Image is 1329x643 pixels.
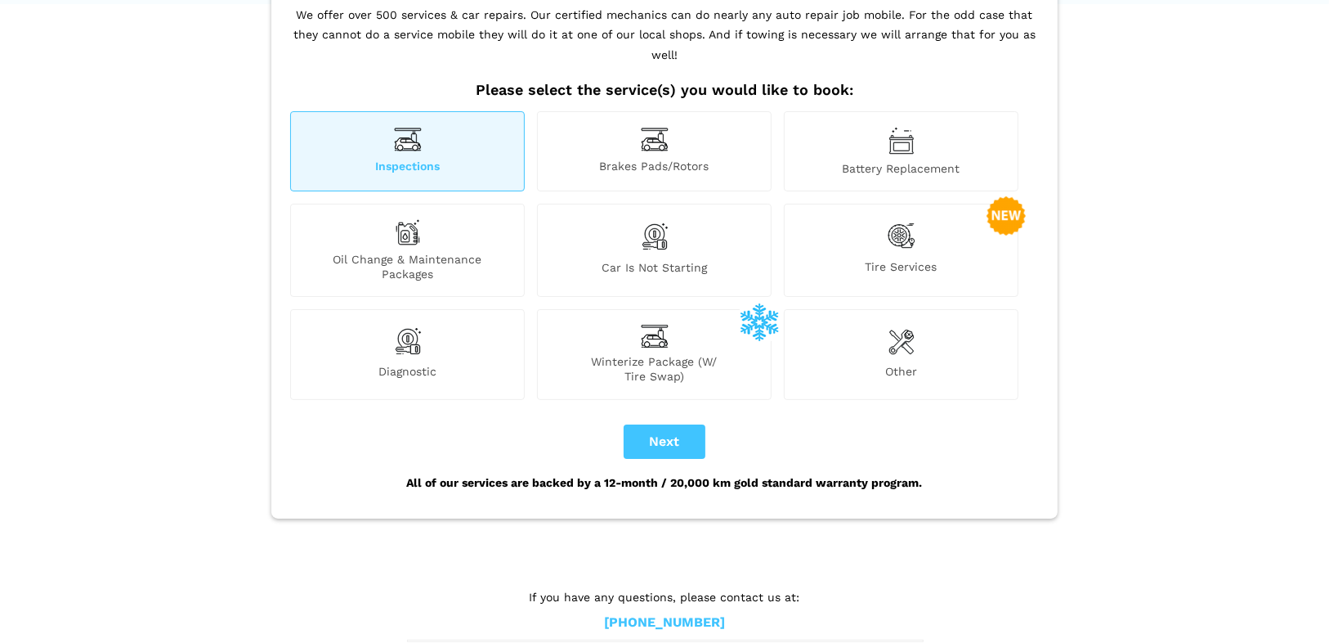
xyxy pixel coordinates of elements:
span: Tire Services [785,259,1018,281]
a: [PHONE_NUMBER] [604,614,725,632]
span: Oil Change & Maintenance Packages [291,252,524,281]
span: Other [785,364,1018,384]
button: Next [624,425,705,459]
img: winterize-icon_1.png [740,302,779,341]
span: Battery Replacement [785,161,1018,176]
p: We offer over 500 services & car repairs. Our certified mechanics can do nearly any auto repair j... [286,5,1043,82]
span: Diagnostic [291,364,524,384]
span: Winterize Package (W/ Tire Swap) [538,354,771,384]
p: If you have any questions, please contact us at: [407,588,922,606]
div: All of our services are backed by a 12-month / 20,000 km gold standard warranty program. [286,459,1043,506]
h2: Please select the service(s) you would like to book: [286,81,1043,99]
img: new-badge-2-48.png [987,196,1026,236]
span: Car is not starting [538,260,771,281]
span: Brakes Pads/Rotors [538,159,771,176]
span: Inspections [291,159,524,176]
